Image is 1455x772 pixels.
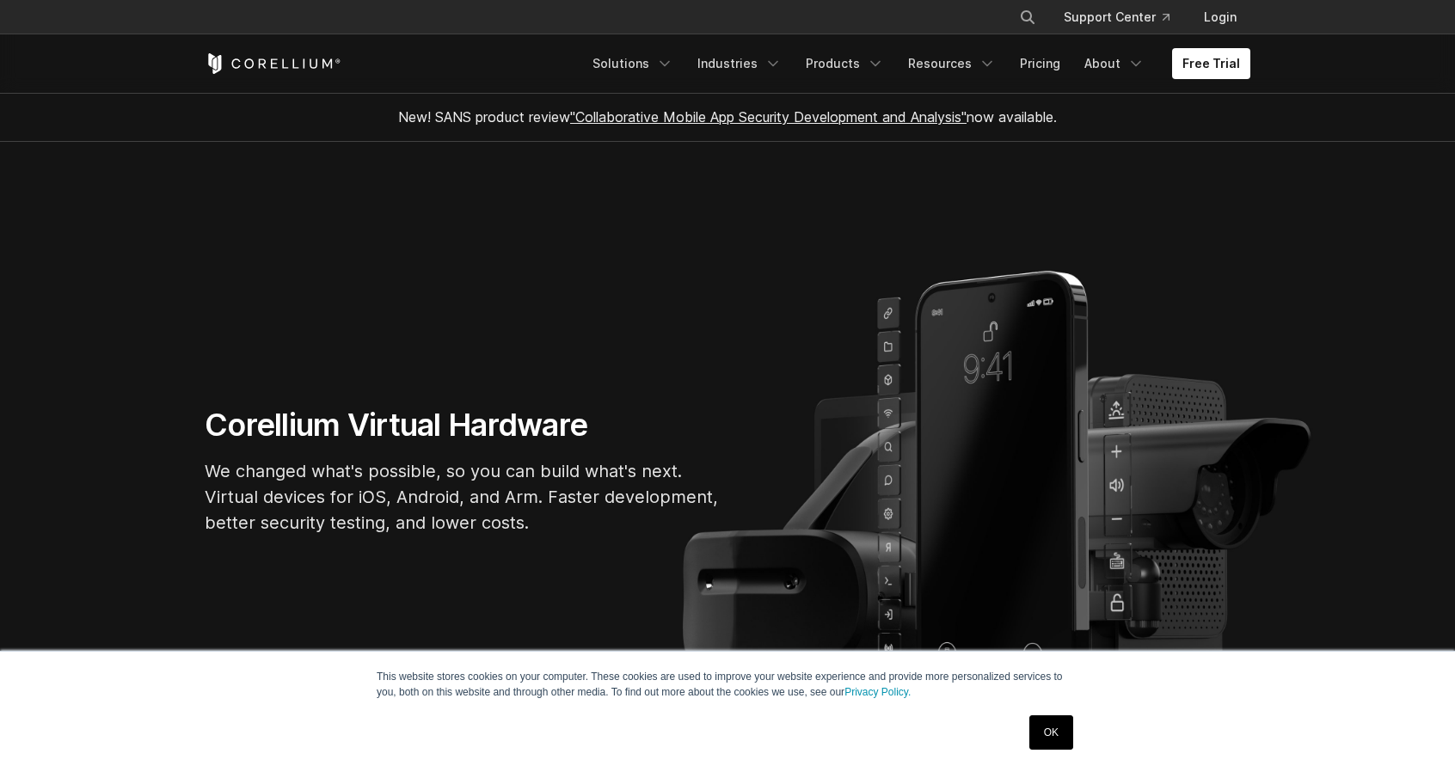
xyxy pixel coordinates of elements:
span: New! SANS product review now available. [398,108,1057,126]
p: We changed what's possible, so you can build what's next. Virtual devices for iOS, Android, and A... [205,458,721,536]
a: Pricing [1010,48,1071,79]
a: "Collaborative Mobile App Security Development and Analysis" [570,108,967,126]
a: Login [1190,2,1250,33]
a: OK [1029,715,1073,750]
a: Products [795,48,894,79]
a: Industries [687,48,792,79]
a: About [1074,48,1155,79]
p: This website stores cookies on your computer. These cookies are used to improve your website expe... [377,669,1078,700]
button: Search [1012,2,1043,33]
a: Corellium Home [205,53,341,74]
div: Navigation Menu [582,48,1250,79]
a: Resources [898,48,1006,79]
a: Free Trial [1172,48,1250,79]
a: Support Center [1050,2,1183,33]
a: Solutions [582,48,684,79]
a: Privacy Policy. [844,686,911,698]
div: Navigation Menu [998,2,1250,33]
h1: Corellium Virtual Hardware [205,406,721,444]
